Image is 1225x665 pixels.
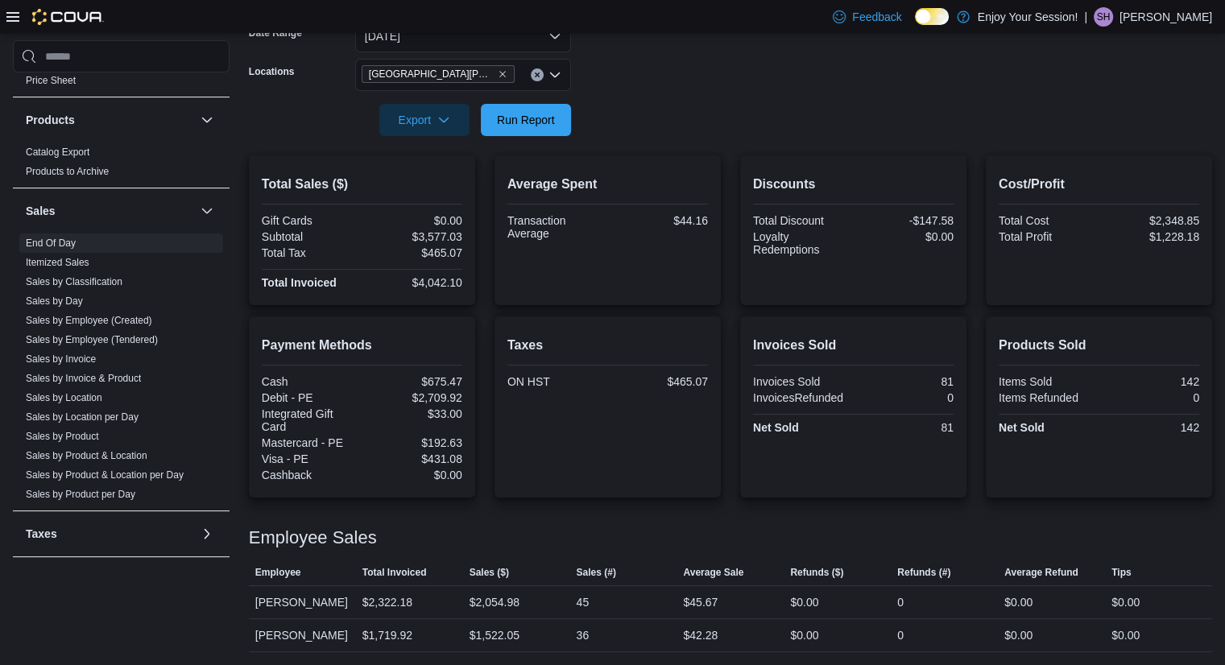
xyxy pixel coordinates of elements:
a: Feedback [826,1,908,33]
div: 0 [897,626,904,645]
span: Dark Mode [915,25,916,26]
div: Cash [262,375,359,388]
a: Sales by Day [26,295,83,307]
div: $1,522.05 [470,626,519,645]
button: Taxes [26,526,194,542]
p: | [1084,7,1087,27]
div: $2,348.85 [1102,214,1199,227]
div: $2,322.18 [362,593,412,612]
div: Total Profit [999,230,1096,243]
h2: Average Spent [507,175,708,194]
div: 0 [897,593,904,612]
a: Sales by Invoice & Product [26,373,141,384]
span: Average Refund [1004,566,1078,579]
a: Sales by Classification [26,276,122,287]
a: Sales by Location [26,392,102,403]
span: Total Invoiced [362,566,427,579]
h2: Discounts [753,175,954,194]
a: End Of Day [26,237,76,249]
div: $2,054.98 [470,593,519,612]
div: 0 [856,391,954,404]
span: Sales by Day [26,295,83,308]
div: $1,228.18 [1102,230,1199,243]
div: Products [13,142,230,188]
a: Sales by Product [26,431,99,442]
strong: Net Sold [999,421,1045,434]
div: $431.08 [365,452,462,465]
div: Invoices Sold [753,375,850,388]
div: $192.63 [365,436,462,449]
div: 45 [577,593,590,612]
div: 81 [856,375,954,388]
div: Gift Cards [262,214,359,227]
h2: Cost/Profit [999,175,1199,194]
img: Cova [32,9,104,25]
span: Sales by Employee (Created) [26,314,152,327]
label: Locations [249,65,295,78]
input: Dark Mode [915,8,949,25]
span: Average Sale [683,566,743,579]
span: Export [389,104,460,136]
div: -$147.58 [856,214,954,227]
div: $1,719.92 [362,626,412,645]
div: $2,709.92 [365,391,462,404]
h3: Products [26,112,75,128]
div: $0.00 [365,469,462,481]
button: Clear input [531,68,544,81]
div: $0.00 [1111,626,1140,645]
div: Total Discount [753,214,850,227]
h2: Taxes [507,336,708,355]
div: $0.00 [790,593,818,612]
a: Sales by Product per Day [26,489,135,500]
div: $0.00 [365,214,462,227]
div: $0.00 [1004,593,1033,612]
span: Sales by Product & Location [26,449,147,462]
div: $44.16 [610,214,708,227]
span: Sales by Product per Day [26,488,135,501]
span: Sales by Employee (Tendered) [26,333,158,346]
label: Date Range [249,27,306,39]
div: $42.28 [683,626,718,645]
a: Price Sheet [26,75,76,86]
div: Subtotal [262,230,359,243]
span: Employee [255,566,301,579]
button: Products [197,110,217,130]
span: Feedback [852,9,901,25]
div: Sales [13,233,230,510]
p: Enjoy Your Session! [978,7,1078,27]
div: Total Cost [999,214,1096,227]
p: [PERSON_NAME] [1119,7,1212,27]
span: Refunds (#) [897,566,950,579]
h3: Sales [26,203,56,219]
span: Refunds ($) [790,566,843,579]
a: Products to Archive [26,166,109,177]
span: Catalog Export [26,146,89,159]
div: [PERSON_NAME] [249,586,356,618]
div: [PERSON_NAME] [249,619,356,651]
a: Sales by Invoice [26,353,96,365]
div: Debit - PE [262,391,359,404]
span: Sales by Product [26,430,99,443]
div: Loyalty Redemptions [753,230,850,256]
button: [DATE] [355,20,571,52]
span: Sales ($) [470,566,509,579]
span: Run Report [497,112,555,128]
div: Visa - PE [262,452,359,465]
a: Catalog Export [26,147,89,158]
button: Sales [197,201,217,221]
span: Sault Ste Marie - Hillside [362,65,515,83]
span: [GEOGRAPHIC_DATA][PERSON_NAME] [369,66,495,82]
div: $3,577.03 [365,230,462,243]
div: Transaction Average [507,214,605,240]
strong: Net Sold [753,421,799,434]
div: $4,042.10 [365,276,462,289]
h2: Total Sales ($) [262,175,462,194]
div: 36 [577,626,590,645]
span: SH [1097,7,1111,27]
h2: Invoices Sold [753,336,954,355]
span: End Of Day [26,237,76,250]
span: Price Sheet [26,74,76,87]
strong: Total Invoiced [262,276,337,289]
div: Items Refunded [999,391,1096,404]
div: $0.00 [790,626,818,645]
